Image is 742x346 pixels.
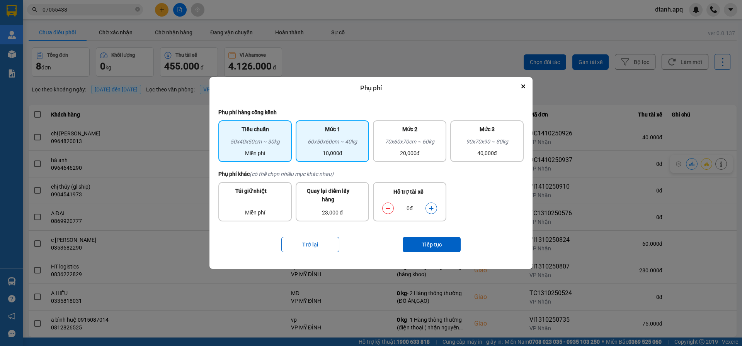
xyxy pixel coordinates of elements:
button: Trở lại [281,237,339,252]
div: Phụ phí khác [218,170,524,178]
span: [GEOGRAPHIC_DATA], [GEOGRAPHIC_DATA] ↔ [GEOGRAPHIC_DATA] [9,33,66,59]
button: Close [519,82,528,91]
div: Mức 1 [300,125,364,137]
div: Phụ phí [209,77,533,100]
div: 60x50x60cm ~ 40kg [300,137,364,149]
strong: CHUYỂN PHÁT NHANH AN PHÚ QUÝ [10,6,66,31]
div: Phụ phí hàng cồng kềnh [218,108,524,116]
div: Hỗ trợ tài xế [378,187,441,201]
div: Quay lại điểm lấy hàng [300,187,356,208]
div: Túi giữ nhiệt [223,187,279,199]
span: (có thể chọn nhiều mục khác nhau) [250,171,334,177]
div: dialog [209,77,533,269]
button: Tiếp tục [403,237,461,252]
div: Miễn phí [223,208,287,217]
img: logo [4,42,8,80]
div: 40,000đ [455,149,519,157]
div: 10,000đ [300,149,364,157]
div: 20,000đ [378,149,442,157]
div: Mức 2 [378,125,442,137]
div: Tiêu chuẩn [223,125,287,137]
div: 90x70x90 ~ 80kg [455,137,519,149]
div: Mức 3 [455,125,519,137]
div: 70x60x70cm ~ 60kg [378,137,442,149]
div: Miễn phí [223,149,287,157]
div: 50x40x50cm ~ 30kg [223,137,287,149]
div: 0đ [394,204,425,213]
div: 23,000 đ [300,208,364,217]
